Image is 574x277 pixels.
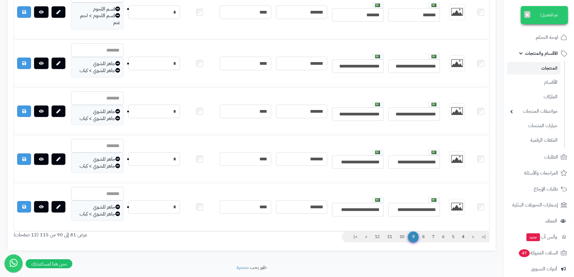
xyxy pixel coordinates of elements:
div: جاهز للشوي > كباب [74,211,120,218]
a: 7 [428,231,438,242]
a: المراجعات والأسئلة [507,166,570,180]
span: المراجعات والأسئلة [524,169,558,177]
span: 47 [519,249,530,257]
a: |< [478,231,490,242]
span: السلات المتروكة [518,249,558,257]
a: طلبات الإرجاع [507,182,570,196]
div: جاهز للشوي > كباب [74,67,120,74]
div: تم التعديل! [521,6,568,24]
a: >| [350,231,361,242]
img: العربية [375,103,380,106]
button: × [524,11,530,18]
img: العربية [431,103,436,106]
a: 5 [448,231,458,242]
img: العربية [431,198,436,202]
img: العربية [375,55,380,58]
span: لوحة التحكم [536,33,558,42]
img: العربية [431,55,436,58]
a: 6 [438,231,448,242]
a: < [468,231,478,242]
a: الطلبات [507,150,570,164]
a: الأقسام [507,76,560,89]
span: طلبات الإرجاع [534,185,558,193]
a: المنتجات [507,62,560,74]
span: الطلبات [544,153,558,161]
a: الماركات [507,90,560,103]
a: متجرة [237,264,247,271]
img: العربية [375,4,380,7]
a: 4 [458,231,468,242]
span: إشعارات التحويلات البنكية [512,201,558,209]
span: 9 [408,231,419,242]
a: الملفات الرقمية [507,134,560,147]
a: مواصفات المنتجات [507,105,560,118]
img: العربية [431,151,436,154]
a: 12 [371,231,384,242]
a: > [361,231,371,242]
a: العملاء [507,214,570,228]
a: خيارات المنتجات [507,119,560,132]
div: جاهز للشوي [74,204,120,211]
a: وآتس آبجديد [507,230,570,244]
a: لوحة التحكم [507,30,570,45]
span: الأقسام والمنتجات [525,49,558,58]
div: جاهز للشوي > كباب [74,115,120,122]
a: 11 [383,231,396,242]
img: العربية [431,4,436,7]
div: جاهز للشوي [74,60,120,67]
span: العملاء [545,217,557,225]
div: جاهز للشوي > كباب [74,163,120,170]
span: جديد [526,233,540,241]
a: 10 [396,231,408,242]
a: أدوات التسويق [507,262,570,276]
div: قسم اللحوم [74,6,120,13]
span: أدوات التسويق [531,265,557,273]
img: العربية [375,151,380,154]
div: جاهز للشوي [74,156,120,163]
span: وآتس آب [526,233,557,241]
div: جاهز للشوي [74,108,120,115]
img: العربية [375,198,380,202]
a: السلات المتروكة47 [507,246,570,260]
div: عرض 81 إلى 90 من 115 (12 صفحات) [9,231,252,238]
a: 8 [418,231,428,242]
a: إشعارات التحويلات البنكية [507,198,570,212]
div: قسم اللحوم > لحم غنم [74,12,120,26]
